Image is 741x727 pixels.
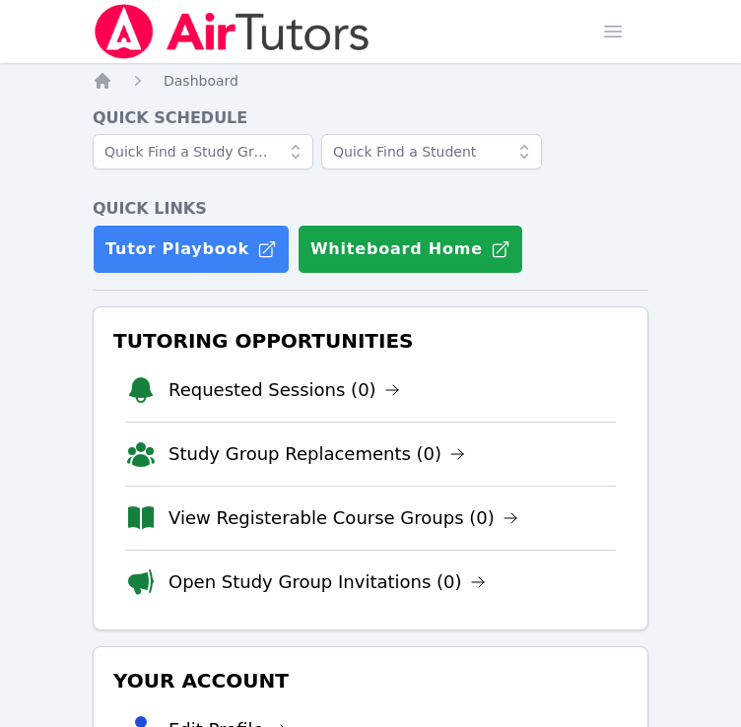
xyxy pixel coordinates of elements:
[109,323,632,359] h3: Tutoring Opportunities
[93,225,290,274] a: Tutor Playbook
[164,71,238,91] a: Dashboard
[321,134,542,169] input: Quick Find a Student
[93,4,371,59] img: Air Tutors
[168,504,518,532] a: View Registerable Course Groups (0)
[93,197,648,221] h4: Quick Links
[298,225,523,274] button: Whiteboard Home
[168,376,400,404] a: Requested Sessions (0)
[93,134,313,169] input: Quick Find a Study Group
[168,440,465,468] a: Study Group Replacements (0)
[93,106,648,130] h4: Quick Schedule
[93,71,648,91] nav: Breadcrumb
[168,568,486,596] a: Open Study Group Invitations (0)
[109,663,632,698] h3: Your Account
[164,73,238,89] span: Dashboard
